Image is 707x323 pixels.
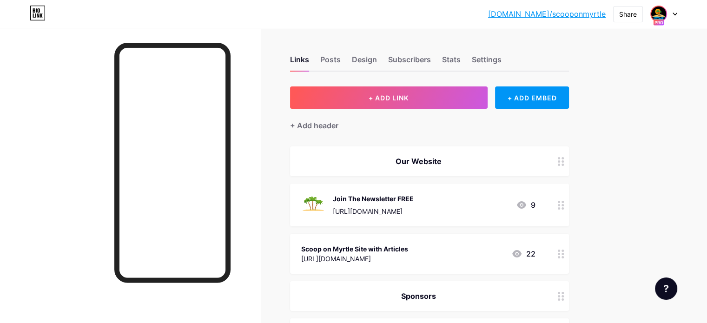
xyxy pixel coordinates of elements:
[619,9,637,19] div: Share
[301,254,408,264] div: [URL][DOMAIN_NAME]
[301,244,408,254] div: Scoop on Myrtle Site with Articles
[333,194,414,204] div: Join The Newsletter FREE
[488,8,606,20] a: [DOMAIN_NAME]/scooponmyrtle
[516,199,535,211] div: 9
[301,290,535,302] div: Sponsors
[388,54,431,71] div: Subscribers
[301,193,325,217] img: Join The Newsletter FREE
[290,120,338,131] div: + Add header
[301,156,535,167] div: Our Website
[333,206,414,216] div: [URL][DOMAIN_NAME]
[442,54,461,71] div: Stats
[495,86,569,109] div: + ADD EMBED
[369,94,409,102] span: + ADD LINK
[472,54,502,71] div: Settings
[290,86,488,109] button: + ADD LINK
[511,248,535,259] div: 22
[651,7,666,21] img: flaviomed
[320,54,341,71] div: Posts
[290,54,309,71] div: Links
[352,54,377,71] div: Design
